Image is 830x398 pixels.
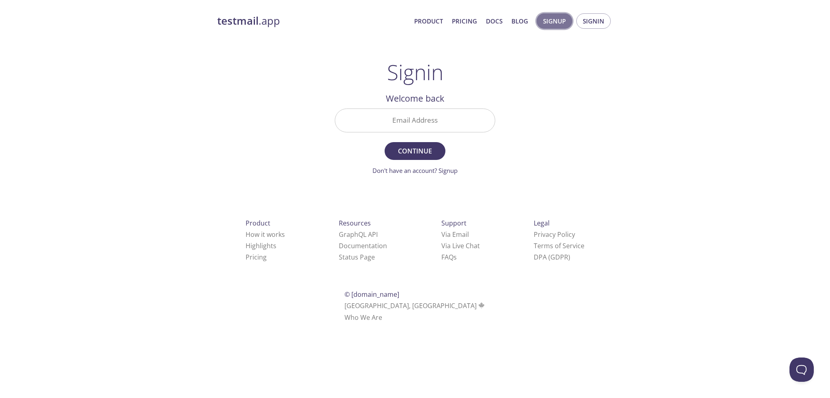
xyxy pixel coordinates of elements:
span: Signin [583,16,604,26]
a: Via Live Chat [441,241,480,250]
a: Blog [511,16,528,26]
a: Privacy Policy [534,230,575,239]
a: Product [414,16,443,26]
span: Product [246,219,270,228]
a: Pricing [246,253,267,262]
a: Status Page [339,253,375,262]
iframe: Help Scout Beacon - Open [789,358,814,382]
button: Signin [576,13,611,29]
h2: Welcome back [335,92,495,105]
strong: testmail [217,14,259,28]
a: testmail.app [217,14,408,28]
a: Via Email [441,230,469,239]
a: DPA (GDPR) [534,253,570,262]
span: [GEOGRAPHIC_DATA], [GEOGRAPHIC_DATA] [344,301,486,310]
span: © [DOMAIN_NAME] [344,290,399,299]
span: Signup [543,16,566,26]
span: s [454,253,457,262]
a: Documentation [339,241,387,250]
a: Docs [486,16,503,26]
a: Pricing [452,16,477,26]
span: Support [441,219,466,228]
h1: Signin [387,60,443,84]
span: Continue [394,145,436,157]
a: GraphQL API [339,230,378,239]
a: Terms of Service [534,241,584,250]
button: Continue [385,142,445,160]
a: FAQ [441,253,457,262]
a: Who We Are [344,313,382,322]
button: Signup [537,13,572,29]
a: Don't have an account? Signup [372,166,458,175]
a: Highlights [246,241,276,250]
span: Resources [339,219,371,228]
span: Legal [534,219,550,228]
a: How it works [246,230,285,239]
